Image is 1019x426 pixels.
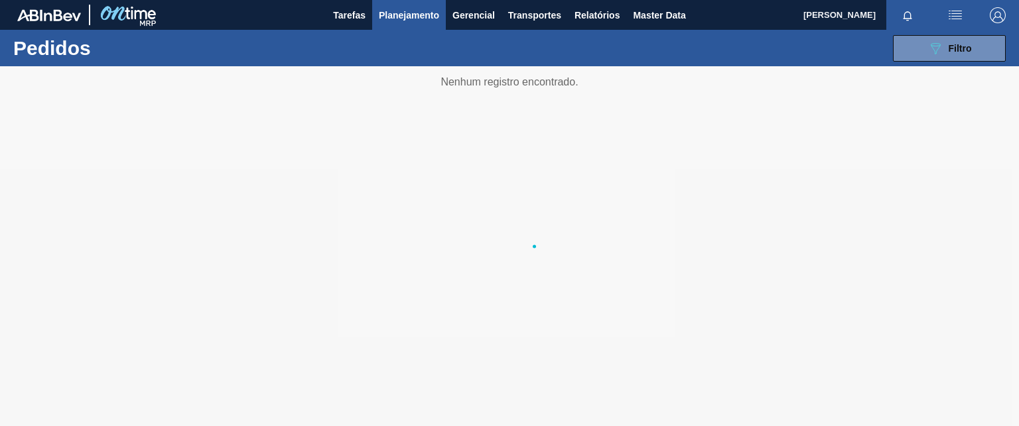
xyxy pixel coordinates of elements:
span: Planejamento [379,7,439,23]
span: Master Data [633,7,685,23]
button: Filtro [893,35,1006,62]
span: Gerencial [452,7,495,23]
span: Filtro [949,43,972,54]
h1: Pedidos [13,40,204,56]
span: Transportes [508,7,561,23]
img: TNhmsLtSVTkK8tSr43FrP2fwEKptu5GPRR3wAAAABJRU5ErkJggg== [17,9,81,21]
span: Relatórios [575,7,620,23]
img: Logout [990,7,1006,23]
img: userActions [947,7,963,23]
span: Tarefas [333,7,366,23]
button: Notificações [886,6,929,25]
